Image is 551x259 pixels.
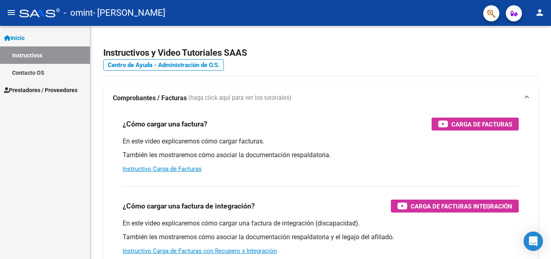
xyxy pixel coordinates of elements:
[123,165,202,173] a: Instructivo Carga de Facturas
[123,219,519,228] p: En este video explicaremos cómo cargar una factura de integración (discapacidad).
[188,94,291,103] span: (haga click aquí para ver los tutoriales)
[123,233,519,242] p: También les mostraremos cómo asociar la documentación respaldatoria y el legajo del afiliado.
[64,4,93,22] span: - omint
[4,34,25,42] span: Inicio
[123,151,519,160] p: También les mostraremos cómo asociar la documentación respaldatoria.
[123,200,255,212] h3: ¿Cómo cargar una factura de integración?
[93,4,165,22] span: - [PERSON_NAME]
[103,85,538,111] mat-expansion-panel-header: Comprobantes / Facturas (haga click aquí para ver los tutoriales)
[524,232,543,251] div: Open Intercom Messenger
[391,200,519,213] button: Carga de Facturas Integración
[123,247,277,255] a: Instructivo Carga de Facturas con Recupero x Integración
[432,118,519,131] button: Carga de Facturas
[535,8,545,17] mat-icon: person
[123,137,519,146] p: En este video explicaremos cómo cargar facturas.
[123,118,207,130] h3: ¿Cómo cargar una factura?
[103,45,538,61] h2: Instructivos y Video Tutoriales SAAS
[451,119,512,129] span: Carga de Facturas
[4,86,77,95] span: Prestadores / Proveedores
[113,94,187,103] strong: Comprobantes / Facturas
[103,59,224,71] a: Centro de Ayuda - Administración de O.S.
[411,201,512,211] span: Carga de Facturas Integración
[6,8,16,17] mat-icon: menu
